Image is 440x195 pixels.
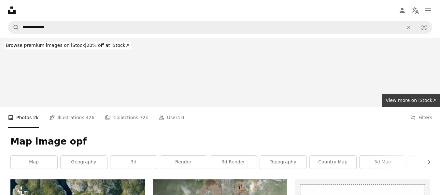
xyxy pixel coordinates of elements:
[6,43,129,48] span: 20% off at iStock ↗
[402,21,416,34] button: Clear
[86,114,94,121] span: 426
[422,4,435,17] button: Menu
[6,43,86,48] span: Browse premium images on iStock |
[105,107,148,128] a: Collections 72k
[386,98,436,103] span: View more on iStock ↗
[410,107,432,128] button: Filters
[8,7,16,14] a: Home — Unsplash
[110,156,157,169] a: 3d
[210,156,257,169] a: 3d render
[49,107,94,128] a: Illustrations 426
[423,156,430,169] button: scroll list to the right
[160,156,207,169] a: render
[61,156,107,169] a: geography
[181,114,184,121] span: 0
[10,136,430,147] h1: Map image opf
[310,156,356,169] a: country map
[11,156,57,169] a: map
[396,4,409,17] a: Log in / Sign up
[360,156,406,169] a: 3d map
[416,21,432,34] button: Visual search
[140,114,148,121] span: 72k
[159,107,184,128] a: Users 0
[8,21,19,34] button: Search Unsplash
[260,156,306,169] a: topography
[382,94,440,107] a: View more on iStock↗
[8,21,432,34] form: Find visuals sitewide
[409,4,422,17] button: Language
